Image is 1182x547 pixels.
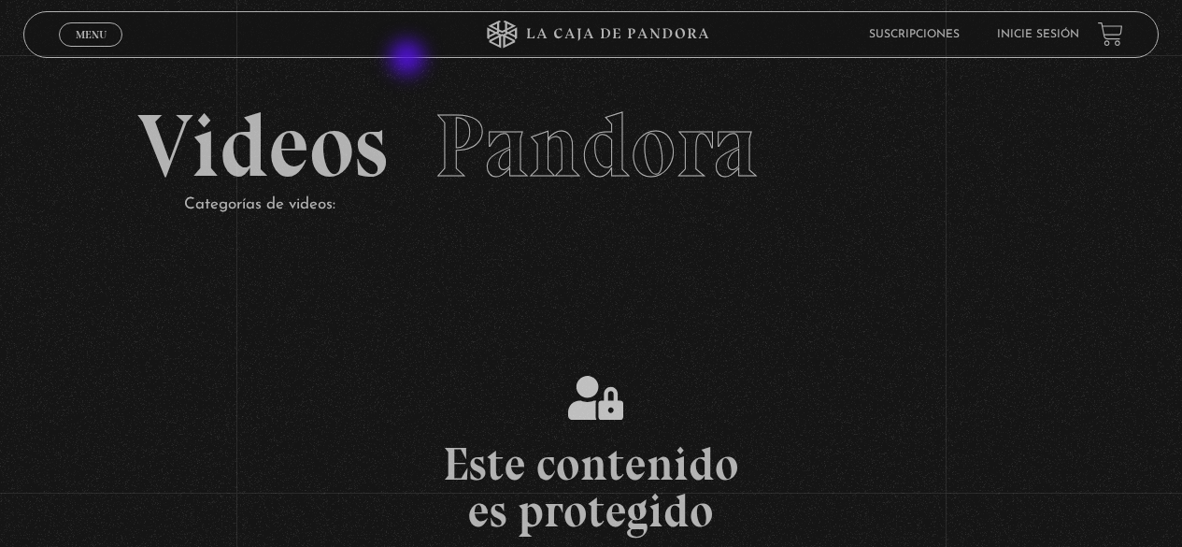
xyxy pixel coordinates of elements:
[69,44,113,57] span: Cerrar
[997,29,1079,40] a: Inicie sesión
[184,191,1046,220] p: Categorías de videos:
[137,102,1046,191] h2: Videos
[76,29,107,40] span: Menu
[434,93,758,199] span: Pandora
[1098,22,1123,47] a: View your shopping cart
[869,29,960,40] a: Suscripciones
